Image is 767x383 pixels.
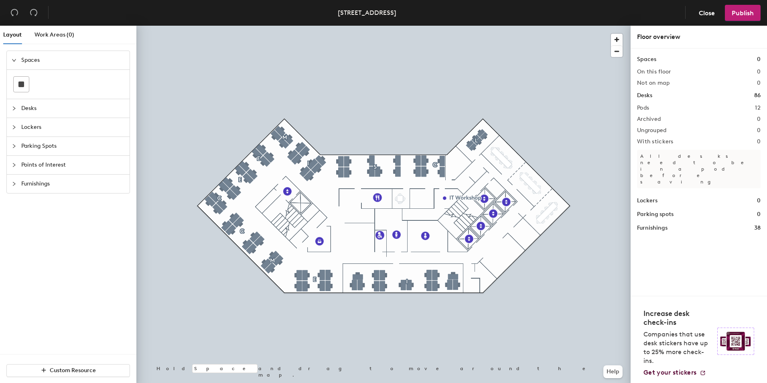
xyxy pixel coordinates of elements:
h2: 0 [757,127,761,134]
span: collapsed [12,163,16,167]
h1: Spaces [637,55,656,64]
h2: 0 [757,116,761,122]
h1: 38 [754,224,761,232]
span: collapsed [12,181,16,186]
span: Parking Spots [21,137,125,155]
p: All desks need to be in a pod before saving [637,150,761,188]
span: Furnishings [21,175,125,193]
h2: 0 [757,69,761,75]
div: [STREET_ADDRESS] [338,8,396,18]
button: Publish [725,5,761,21]
h1: 86 [754,91,761,100]
h2: 0 [757,139,761,145]
span: Publish [732,9,754,17]
button: Redo (⌘ + ⇧ + Z) [26,5,42,21]
img: Sticker logo [717,328,754,355]
a: Get your stickers [643,369,706,377]
button: Close [692,5,722,21]
button: Custom Resource [6,364,130,377]
h2: 12 [755,105,761,111]
h2: Ungrouped [637,127,667,134]
h1: 0 [757,210,761,219]
span: Custom Resource [50,367,96,374]
h2: On this floor [637,69,671,75]
span: Layout [3,31,22,38]
span: Close [699,9,715,17]
h1: Lockers [637,196,657,205]
p: Companies that use desk stickers have up to 25% more check-ins. [643,330,712,365]
span: collapsed [12,125,16,130]
h4: Increase desk check-ins [643,309,712,327]
h2: With stickers [637,139,674,145]
h1: 0 [757,196,761,205]
h2: Pods [637,105,649,111]
span: expanded [12,58,16,63]
span: Work Areas (0) [34,31,74,38]
span: Get your stickers [643,369,696,376]
span: Spaces [21,51,125,69]
h1: Furnishings [637,224,668,232]
span: Points of Interest [21,156,125,174]
div: Floor overview [637,32,761,42]
h2: 0 [757,80,761,86]
span: Desks [21,99,125,118]
h1: Parking spots [637,210,674,219]
h1: 0 [757,55,761,64]
span: collapsed [12,106,16,111]
span: collapsed [12,144,16,149]
button: Help [603,365,623,378]
h2: Archived [637,116,661,122]
span: Lockers [21,118,125,136]
h2: Not on map [637,80,670,86]
span: undo [10,8,18,16]
button: Undo (⌘ + Z) [6,5,22,21]
h1: Desks [637,91,652,100]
